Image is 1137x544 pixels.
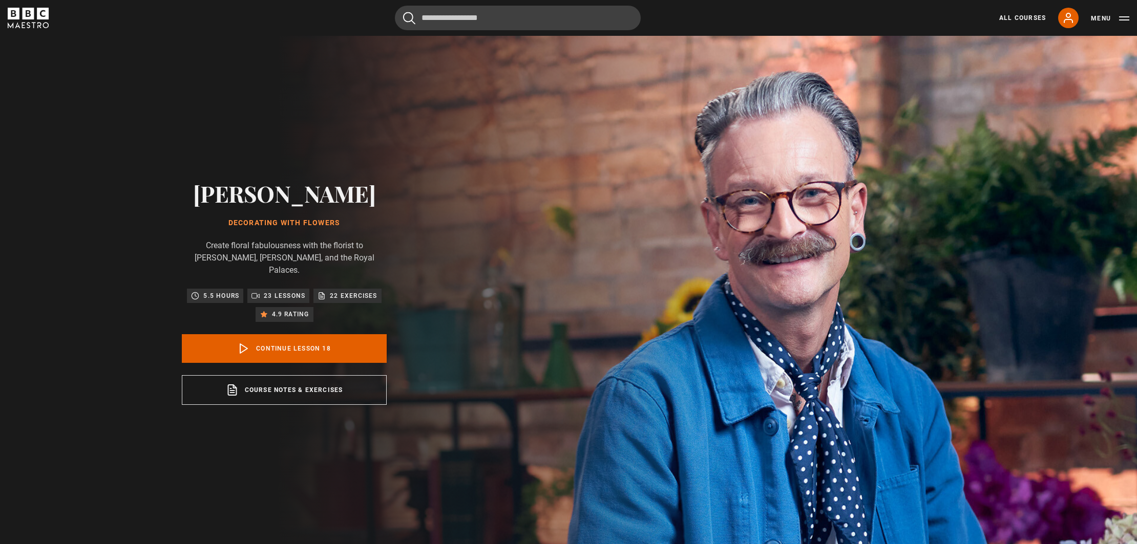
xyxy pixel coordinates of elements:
a: Course notes & exercises [182,375,387,405]
h1: Decorating With Flowers [182,219,387,227]
p: 5.5 hours [203,291,239,301]
p: Create floral fabulousness with the florist to [PERSON_NAME], [PERSON_NAME], and the Royal Palaces. [182,240,387,276]
h2: [PERSON_NAME] [182,180,387,206]
p: 4.9 rating [272,309,309,319]
svg: BBC Maestro [8,8,49,28]
button: Toggle navigation [1091,13,1129,24]
button: Submit the search query [403,12,415,25]
a: All Courses [999,13,1046,23]
input: Search [395,6,641,30]
p: 22 exercises [330,291,377,301]
a: Continue lesson 18 [182,334,387,363]
p: 23 lessons [264,291,305,301]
